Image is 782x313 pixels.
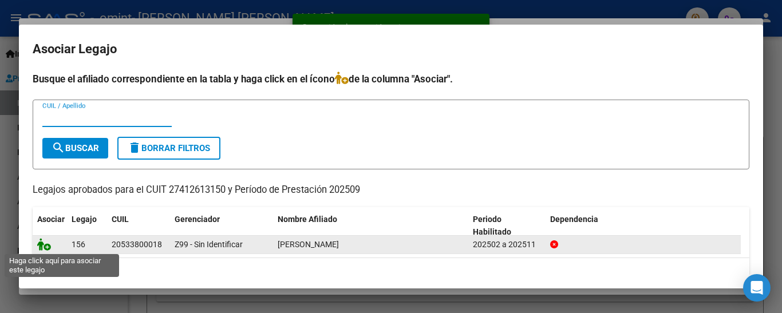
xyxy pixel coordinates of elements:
[117,137,220,160] button: Borrar Filtros
[33,258,749,287] div: 1 registros
[175,215,220,224] span: Gerenciador
[33,72,749,86] h4: Busque el afiliado correspondiente en la tabla y haga click en el ícono de la columna "Asociar".
[128,141,141,154] mat-icon: delete
[175,240,243,249] span: Z99 - Sin Identificar
[107,207,170,245] datatable-header-cell: CUIL
[67,207,107,245] datatable-header-cell: Legajo
[42,138,108,159] button: Buscar
[72,240,85,249] span: 156
[112,215,129,224] span: CUIL
[468,207,546,245] datatable-header-cell: Periodo Habilitado
[128,143,210,153] span: Borrar Filtros
[273,207,468,245] datatable-header-cell: Nombre Afiliado
[52,143,99,153] span: Buscar
[743,274,771,302] div: Open Intercom Messenger
[37,215,65,224] span: Asociar
[170,207,273,245] datatable-header-cell: Gerenciador
[33,183,749,197] p: Legajos aprobados para el CUIT 27412613150 y Período de Prestación 202509
[473,215,511,237] span: Periodo Habilitado
[473,238,541,251] div: 202502 a 202511
[112,238,162,251] div: 20533800018
[52,141,65,154] mat-icon: search
[33,207,67,245] datatable-header-cell: Asociar
[72,215,97,224] span: Legajo
[546,207,741,245] datatable-header-cell: Dependencia
[33,38,749,60] h2: Asociar Legajo
[550,215,598,224] span: Dependencia
[278,240,339,249] span: BERTAINA BENJAMIN NICOLAS
[278,215,337,224] span: Nombre Afiliado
